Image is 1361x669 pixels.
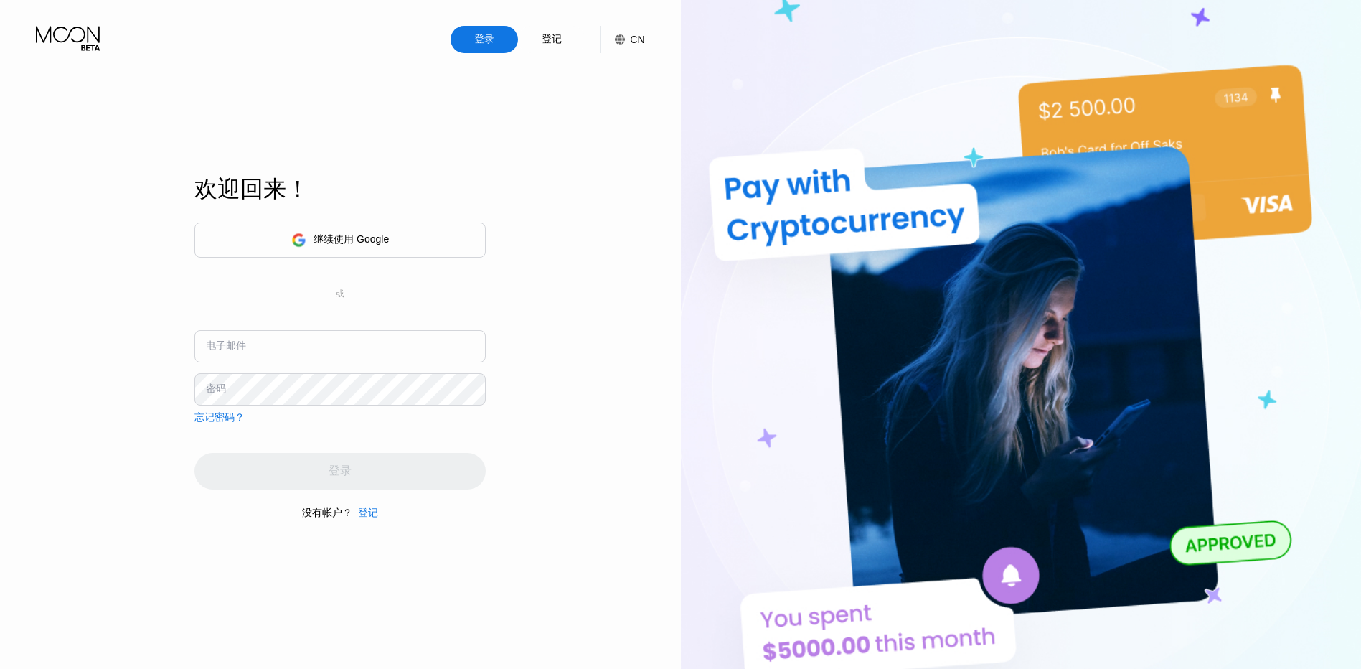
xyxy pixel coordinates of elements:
[314,233,389,246] div: 继续使用 Google
[194,411,245,424] div: 忘记密码？
[540,32,563,47] div: 登记
[518,26,585,53] div: 登记
[630,34,644,45] div: CN
[302,507,352,520] div: 没有帐户？
[194,223,486,258] div: 继续使用 Google
[358,507,378,520] div: 登记
[451,26,518,53] div: 登录
[206,340,246,352] div: 电子邮件
[352,507,378,520] div: 登记
[206,383,226,396] div: 密码
[473,32,496,47] div: 登录
[600,26,644,53] div: CN
[194,174,486,205] div: 欢迎回来！
[336,288,344,300] div: 或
